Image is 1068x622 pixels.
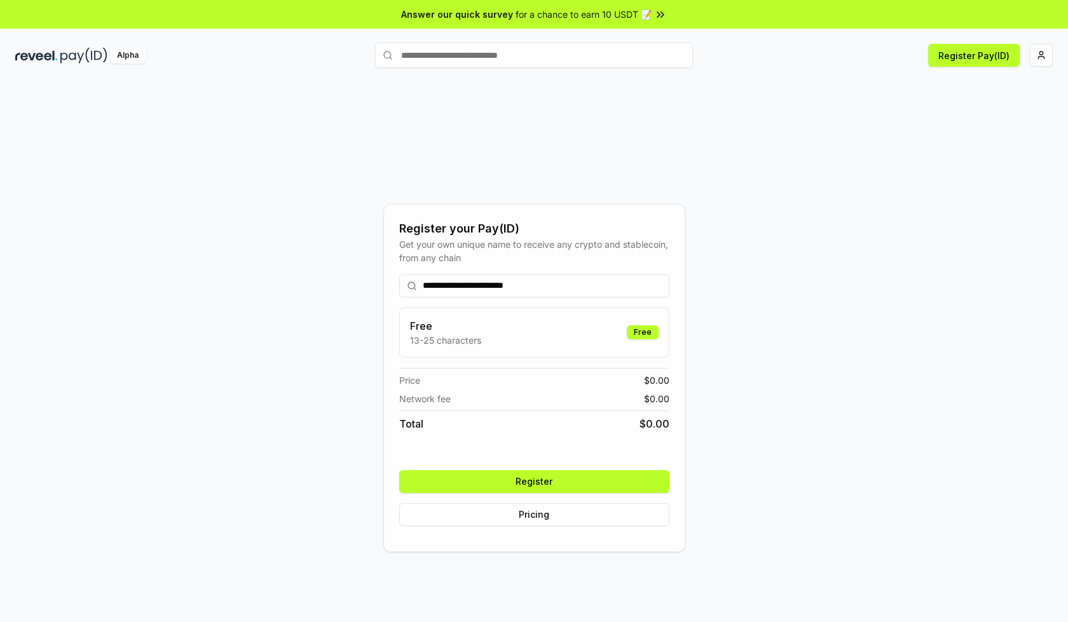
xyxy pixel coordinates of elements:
div: Register your Pay(ID) [399,220,669,238]
span: Total [399,416,423,431]
p: 13-25 characters [410,334,481,347]
span: Network fee [399,392,451,405]
button: Register [399,470,669,493]
h3: Free [410,318,481,334]
span: $ 0.00 [644,392,669,405]
span: Price [399,374,420,387]
span: $ 0.00 [644,374,669,387]
div: Get your own unique name to receive any crypto and stablecoin, from any chain [399,238,669,264]
span: Answer our quick survey [401,8,513,21]
span: for a chance to earn 10 USDT 📝 [516,8,652,21]
img: reveel_dark [15,48,58,64]
button: Pricing [399,503,669,526]
span: $ 0.00 [640,416,669,431]
div: Alpha [110,48,146,64]
div: Free [627,325,659,339]
button: Register Pay(ID) [928,44,1020,67]
img: pay_id [60,48,107,64]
